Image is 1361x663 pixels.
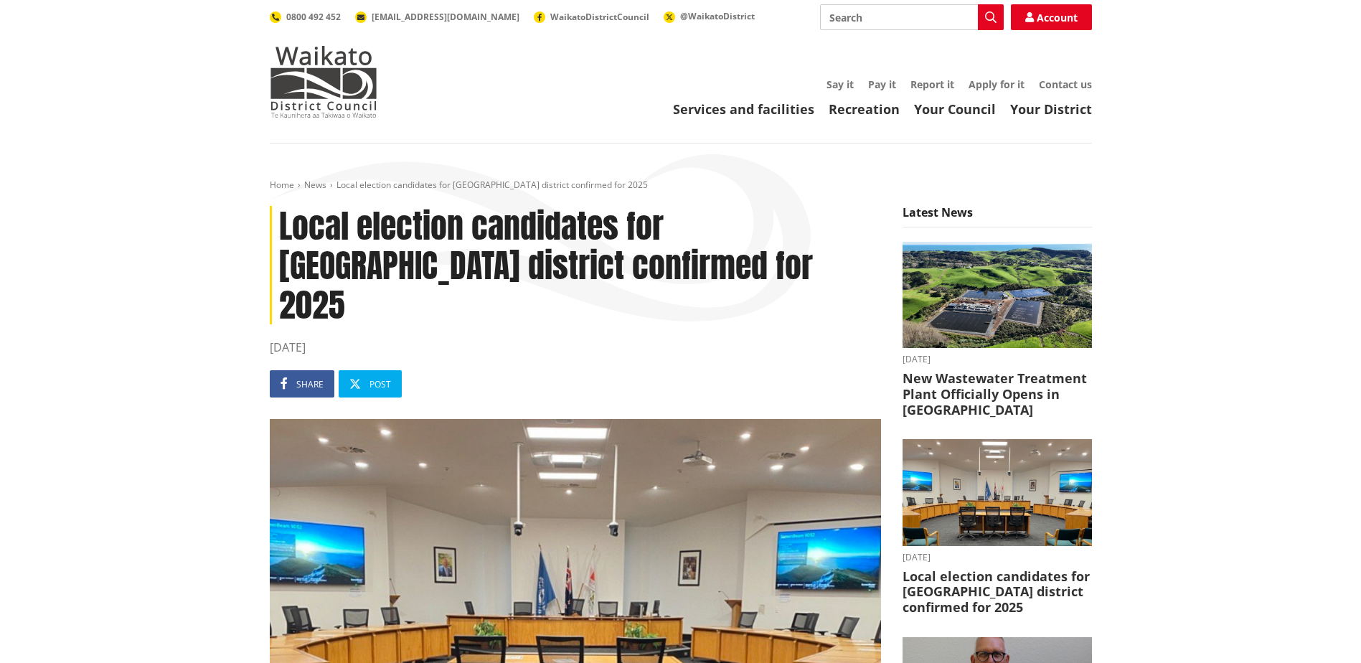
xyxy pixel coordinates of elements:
a: WaikatoDistrictCouncil [534,11,649,23]
input: Search input [820,4,1004,30]
span: 0800 492 452 [286,11,341,23]
span: Local election candidates for [GEOGRAPHIC_DATA] district confirmed for 2025 [336,179,648,191]
a: Say it [827,77,854,91]
h3: New Wastewater Treatment Plant Officially Opens in [GEOGRAPHIC_DATA] [903,371,1092,418]
a: [EMAIL_ADDRESS][DOMAIN_NAME] [355,11,519,23]
a: 0800 492 452 [270,11,341,23]
a: Services and facilities [673,100,814,118]
span: WaikatoDistrictCouncil [550,11,649,23]
a: [DATE] Local election candidates for [GEOGRAPHIC_DATA] district confirmed for 2025 [903,439,1092,615]
a: Your District [1010,100,1092,118]
a: Apply for it [969,77,1025,91]
a: Home [270,179,294,191]
a: Pay it [868,77,896,91]
h1: Local election candidates for [GEOGRAPHIC_DATA] district confirmed for 2025 [270,206,881,325]
img: Raglan WWTP facility [903,242,1092,349]
a: @WaikatoDistrict [664,10,755,22]
span: [EMAIL_ADDRESS][DOMAIN_NAME] [372,11,519,23]
a: Recreation [829,100,900,118]
nav: breadcrumb [270,179,1092,192]
time: [DATE] [903,355,1092,364]
a: Your Council [914,100,996,118]
a: Contact us [1039,77,1092,91]
time: [DATE] [270,339,881,356]
h3: Local election candidates for [GEOGRAPHIC_DATA] district confirmed for 2025 [903,569,1092,616]
a: Report it [910,77,954,91]
img: Waikato District Council - Te Kaunihera aa Takiwaa o Waikato [270,46,377,118]
time: [DATE] [903,553,1092,562]
a: Share [270,370,334,398]
a: Account [1011,4,1092,30]
span: Share [296,378,324,390]
a: [DATE] New Wastewater Treatment Plant Officially Opens in [GEOGRAPHIC_DATA] [903,242,1092,418]
img: Chambers [903,439,1092,546]
a: News [304,179,326,191]
span: Post [369,378,391,390]
h5: Latest News [903,206,1092,227]
span: @WaikatoDistrict [680,10,755,22]
a: Post [339,370,402,398]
